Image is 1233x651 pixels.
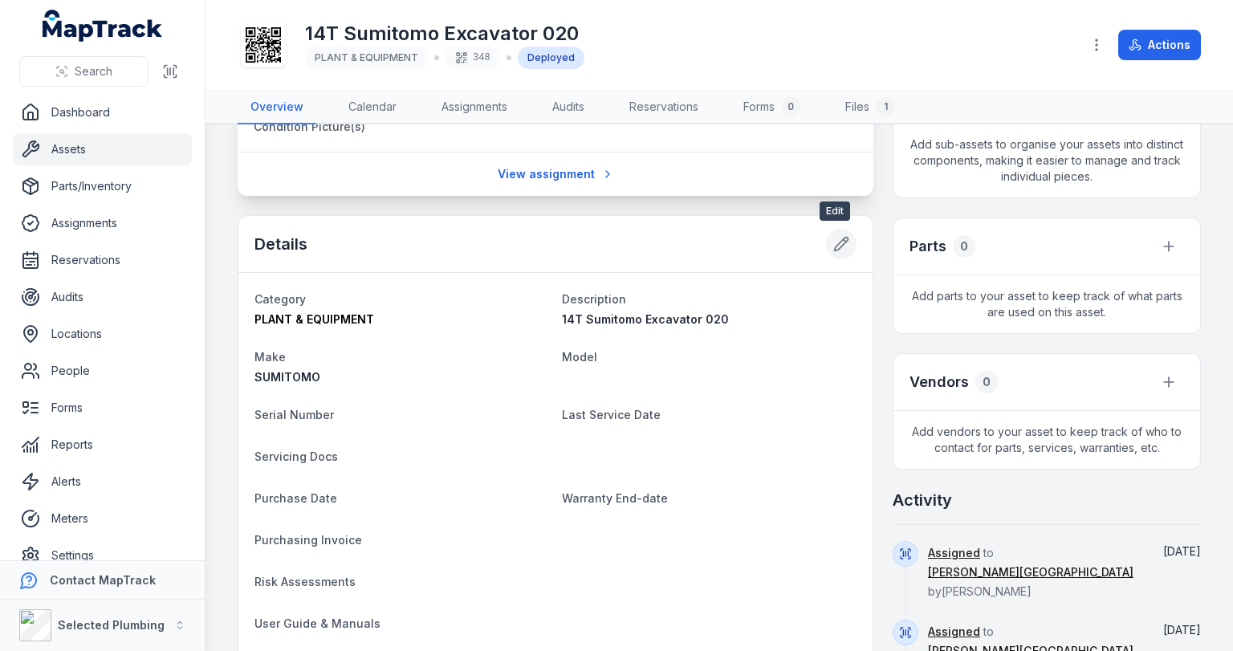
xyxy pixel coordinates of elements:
[928,545,980,561] a: Assigned
[13,96,192,128] a: Dashboard
[254,450,338,463] span: Servicing Docs
[562,491,668,505] span: Warranty End-date
[616,91,711,124] a: Reservations
[13,207,192,239] a: Assignments
[928,624,980,640] a: Assigned
[13,318,192,350] a: Locations
[909,371,969,393] h3: Vendors
[254,491,337,505] span: Purchase Date
[1163,623,1201,637] span: [DATE]
[893,124,1200,197] span: Add sub-assets to organise your assets into distinct components, making it easier to manage and t...
[50,573,156,587] strong: Contact MapTrack
[13,244,192,276] a: Reservations
[820,201,850,221] span: Edit
[254,233,307,255] h2: Details
[336,91,409,124] a: Calendar
[562,408,661,421] span: Last Service Date
[518,47,584,69] div: Deployed
[13,429,192,461] a: Reports
[13,466,192,498] a: Alerts
[43,10,163,42] a: MapTrack
[1163,544,1201,558] time: 8/20/2025, 9:17:25 AM
[254,575,356,588] span: Risk Assessments
[19,56,149,87] button: Search
[254,533,362,547] span: Purchasing Invoice
[429,91,520,124] a: Assignments
[13,281,192,313] a: Audits
[539,91,597,124] a: Audits
[254,408,334,421] span: Serial Number
[893,275,1200,333] span: Add parts to your asset to keep track of what parts are used on this asset.
[832,91,908,124] a: Files1
[13,392,192,424] a: Forms
[13,502,192,535] a: Meters
[893,411,1200,469] span: Add vendors to your asset to keep track of who to contact for parts, services, warranties, etc.
[13,355,192,387] a: People
[305,21,584,47] h1: 14T Sumitomo Excavator 020
[562,350,597,364] span: Model
[254,350,286,364] span: Make
[254,120,365,133] span: Condition Picture(s)
[13,539,192,572] a: Settings
[928,546,1133,598] span: to by [PERSON_NAME]
[562,292,626,306] span: Description
[730,91,813,124] a: Forms0
[446,47,500,69] div: 348
[893,489,952,511] h2: Activity
[254,312,374,326] span: PLANT & EQUIPMENT
[909,235,946,258] h3: Parts
[254,616,380,630] span: User Guide & Manuals
[1163,623,1201,637] time: 5/6/2025, 2:27:59 PM
[928,564,1133,580] a: [PERSON_NAME][GEOGRAPHIC_DATA]
[953,235,975,258] div: 0
[975,371,998,393] div: 0
[13,133,192,165] a: Assets
[58,618,165,632] strong: Selected Plumbing
[254,370,320,384] span: SUMITOMO
[13,170,192,202] a: Parts/Inventory
[254,292,306,306] span: Category
[562,312,729,326] span: 14T Sumitomo Excavator 020
[238,91,316,124] a: Overview
[781,97,800,116] div: 0
[315,51,418,63] span: PLANT & EQUIPMENT
[75,63,112,79] span: Search
[1118,30,1201,60] button: Actions
[1163,544,1201,558] span: [DATE]
[487,159,625,189] a: View assignment
[876,97,895,116] div: 1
